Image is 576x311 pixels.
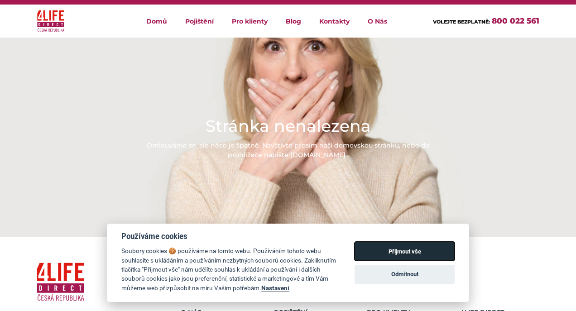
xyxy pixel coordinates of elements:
[277,5,310,38] a: Blog
[37,8,64,34] img: 4Life Direct Česká republika logo
[355,242,455,261] button: Přijmout vše
[144,115,432,137] h1: Stránka nenalezena
[492,16,539,25] a: 800 022 561
[433,19,490,25] span: VOLEJTE BEZPLATNĚ:
[121,232,337,241] div: Používáme cookies
[355,265,455,284] button: Odmítnout
[37,259,84,305] img: 4Life Direct Česká republika logo
[121,246,337,292] div: Soubory cookies 🍪 používáme na tomto webu. Používáním tohoto webu souhlasíte s ukládáním a použív...
[144,141,432,160] div: Omlouváme se, ale něco je špatně. Navštivte prosím naši domovskou stránku, nebo do prohlížeče nap...
[261,284,289,292] button: Nastavení
[137,5,176,38] a: Domů
[310,5,359,38] a: Kontakty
